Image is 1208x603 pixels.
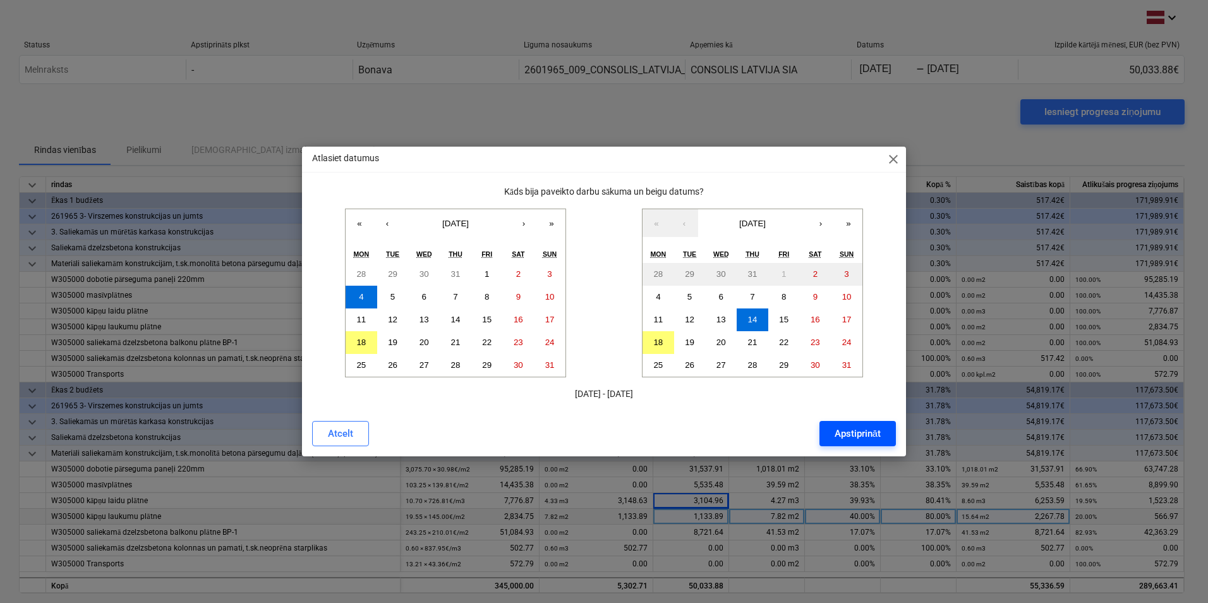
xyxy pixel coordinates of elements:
abbr: July 30, 2025 [420,269,429,279]
button: August 20, 2025 [705,331,737,354]
button: August 8, 2025 [768,286,800,308]
abbr: August 13, 2025 [716,315,726,324]
abbr: July 31, 2025 [748,269,758,279]
abbr: August 14, 2025 [748,315,758,324]
button: August 4, 2025 [346,286,377,308]
abbr: August 8, 2025 [485,292,489,301]
abbr: Friday [481,250,492,258]
button: August 19, 2025 [377,331,409,354]
button: August 28, 2025 [440,354,471,377]
abbr: August 25, 2025 [653,360,663,370]
button: July 29, 2025 [674,263,706,286]
abbr: August 31, 2025 [842,360,852,370]
button: Atcelt [312,421,369,446]
button: August 16, 2025 [800,308,831,331]
abbr: August 24, 2025 [842,338,852,347]
button: August 6, 2025 [408,286,440,308]
button: August 27, 2025 [408,354,440,377]
button: August 2, 2025 [800,263,831,286]
button: August 4, 2025 [643,286,674,308]
button: [DATE] [698,209,807,237]
abbr: August 22, 2025 [779,338,788,347]
button: July 28, 2025 [643,263,674,286]
button: August 11, 2025 [643,308,674,331]
abbr: Sunday [543,250,557,258]
abbr: August 9, 2025 [516,292,521,301]
abbr: August 4, 2025 [656,292,660,301]
abbr: July 29, 2025 [388,269,397,279]
abbr: August 6, 2025 [422,292,426,301]
abbr: August 2, 2025 [516,269,521,279]
button: July 30, 2025 [408,263,440,286]
abbr: August 25, 2025 [356,360,366,370]
button: August 9, 2025 [503,286,535,308]
div: Atcelt [328,425,353,442]
abbr: August 10, 2025 [842,292,852,301]
abbr: Monday [354,250,370,258]
abbr: Monday [651,250,667,258]
button: August 10, 2025 [831,286,862,308]
button: August 17, 2025 [534,308,565,331]
abbr: August 3, 2025 [547,269,552,279]
abbr: August 21, 2025 [451,338,461,347]
abbr: July 28, 2025 [356,269,366,279]
abbr: August 29, 2025 [779,360,788,370]
abbr: August 30, 2025 [811,360,820,370]
button: August 27, 2025 [705,354,737,377]
button: August 1, 2025 [768,263,800,286]
button: August 5, 2025 [377,286,409,308]
abbr: August 8, 2025 [782,292,786,301]
button: August 31, 2025 [534,354,565,377]
button: August 12, 2025 [674,308,706,331]
abbr: August 21, 2025 [748,338,758,347]
button: August 1, 2025 [471,263,503,286]
button: August 28, 2025 [737,354,768,377]
abbr: August 10, 2025 [545,292,555,301]
button: August 7, 2025 [440,286,471,308]
abbr: July 30, 2025 [716,269,726,279]
button: ‹ [670,209,698,237]
abbr: Saturday [809,250,821,258]
abbr: August 29, 2025 [482,360,492,370]
button: Apstiprināt [819,421,896,446]
div: Apstiprināt [835,425,881,442]
abbr: August 16, 2025 [514,315,523,324]
abbr: August 24, 2025 [545,338,555,347]
button: August 24, 2025 [831,331,862,354]
abbr: August 31, 2025 [545,360,555,370]
button: August 19, 2025 [674,331,706,354]
abbr: August 7, 2025 [750,292,754,301]
button: « [643,209,670,237]
abbr: August 6, 2025 [719,292,723,301]
button: August 26, 2025 [674,354,706,377]
button: August 6, 2025 [705,286,737,308]
button: » [538,209,565,237]
button: July 31, 2025 [440,263,471,286]
button: August 5, 2025 [674,286,706,308]
button: August 25, 2025 [643,354,674,377]
abbr: August 23, 2025 [514,338,523,347]
abbr: August 17, 2025 [842,315,852,324]
button: July 28, 2025 [346,263,377,286]
abbr: August 12, 2025 [685,315,694,324]
abbr: August 13, 2025 [420,315,429,324]
button: August 22, 2025 [768,331,800,354]
abbr: August 11, 2025 [356,315,366,324]
abbr: Tuesday [683,250,696,258]
abbr: Friday [778,250,789,258]
button: « [346,209,373,237]
button: August 26, 2025 [377,354,409,377]
button: July 31, 2025 [737,263,768,286]
button: August 30, 2025 [800,354,831,377]
button: August 7, 2025 [737,286,768,308]
abbr: August 17, 2025 [545,315,555,324]
button: August 8, 2025 [471,286,503,308]
span: close [886,152,901,167]
button: August 25, 2025 [346,354,377,377]
button: July 30, 2025 [705,263,737,286]
button: August 16, 2025 [503,308,535,331]
button: August 23, 2025 [503,331,535,354]
abbr: August 2, 2025 [813,269,818,279]
abbr: July 28, 2025 [653,269,663,279]
p: Atlasiet datumus [312,152,379,165]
